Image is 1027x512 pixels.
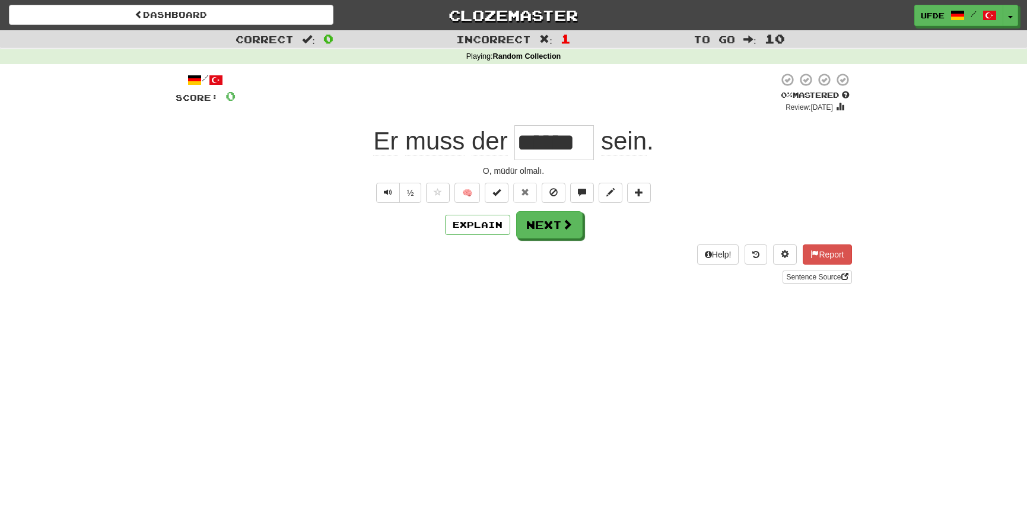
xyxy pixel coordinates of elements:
[493,52,561,61] strong: Random Collection
[783,271,851,284] a: Sentence Source
[236,33,294,45] span: Correct
[570,183,594,203] button: Discuss sentence (alt+u)
[351,5,676,26] a: Clozemaster
[516,211,583,238] button: Next
[765,31,785,46] span: 10
[539,34,552,44] span: :
[373,127,398,155] span: Er
[472,127,508,155] span: der
[456,33,531,45] span: Incorrect
[302,34,315,44] span: :
[743,34,756,44] span: :
[601,127,647,155] span: sein
[803,244,851,265] button: Report
[454,183,480,203] button: 🧠
[426,183,450,203] button: Favorite sentence (alt+f)
[594,127,653,155] span: .
[745,244,767,265] button: Round history (alt+y)
[542,183,565,203] button: Ignore sentence (alt+i)
[921,10,945,21] span: ufde
[786,103,833,112] small: Review: [DATE]
[9,5,333,25] a: Dashboard
[176,93,218,103] span: Score:
[513,183,537,203] button: Reset to 0% Mastered (alt+r)
[445,215,510,235] button: Explain
[971,9,977,18] span: /
[374,183,422,203] div: Text-to-speech controls
[627,183,651,203] button: Add to collection (alt+a)
[323,31,333,46] span: 0
[697,244,739,265] button: Help!
[405,127,465,155] span: muss
[914,5,1003,26] a: ufde /
[376,183,400,203] button: Play sentence audio (ctl+space)
[778,90,852,101] div: Mastered
[225,88,236,103] span: 0
[694,33,735,45] span: To go
[485,183,508,203] button: Set this sentence to 100% Mastered (alt+m)
[399,183,422,203] button: ½
[176,165,852,177] div: O, müdür olmalı.
[561,31,571,46] span: 1
[781,90,793,100] span: 0 %
[176,72,236,87] div: /
[599,183,622,203] button: Edit sentence (alt+d)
